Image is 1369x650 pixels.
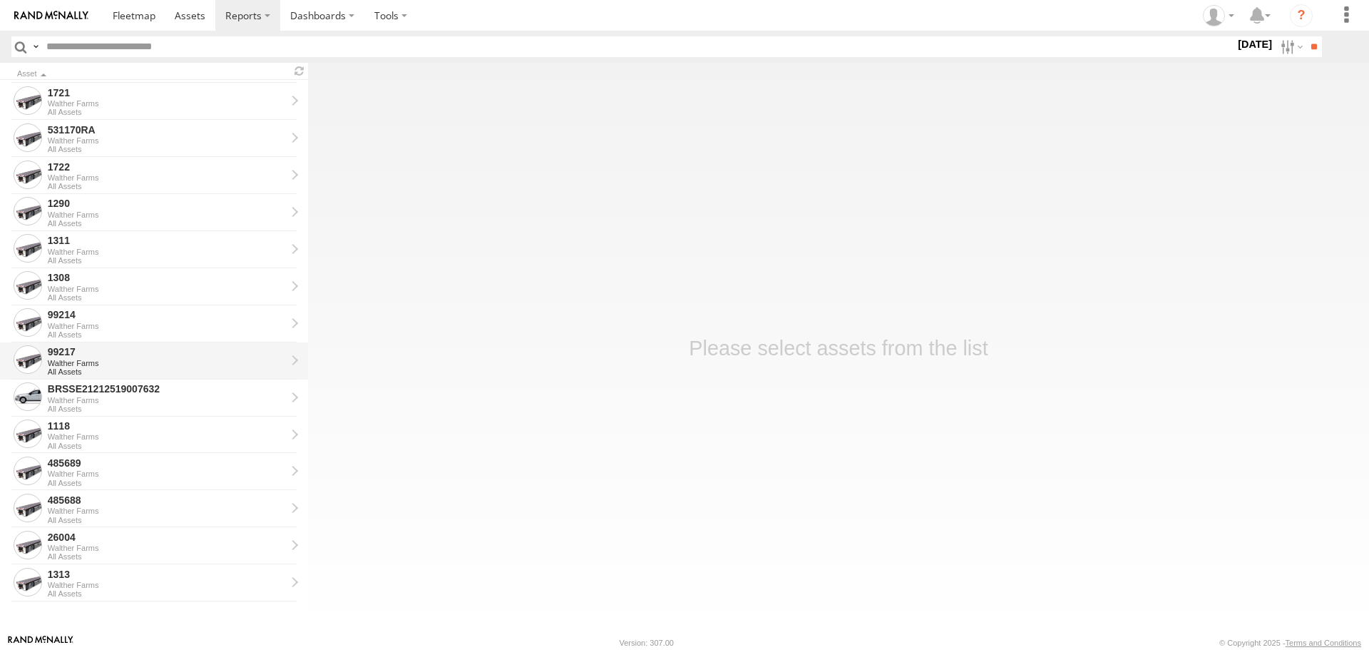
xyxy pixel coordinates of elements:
div: All Assets [48,330,286,339]
div: Jon Shurlow [1198,5,1239,26]
div: All Assets [48,516,286,524]
div: All Assets [48,367,286,376]
i: ? [1290,4,1313,27]
div: All Assets [48,108,286,116]
div: Walther Farms [48,507,286,515]
div: Version: 307.00 [620,639,674,647]
div: 485689 - View Asset History [48,457,286,469]
div: Walther Farms [48,173,286,182]
div: Walther Farms [48,322,286,330]
div: BRSSE21212519007632 - View Asset History [48,382,286,395]
div: Walther Farms [48,99,286,108]
div: 1290 - View Asset History [48,197,286,210]
div: 1308 - View Asset History [48,271,286,284]
div: All Assets [48,479,286,487]
div: Walther Farms [48,432,286,441]
div: 1311 - View Asset History [48,234,286,247]
img: rand-logo.svg [14,11,88,21]
div: All Assets [48,293,286,302]
div: All Assets [48,182,286,191]
a: Visit our Website [8,636,73,650]
label: [DATE] [1235,36,1275,52]
div: 99217 - View Asset History [48,345,286,358]
div: Walther Farms [48,285,286,293]
div: 1722 - View Asset History [48,161,286,173]
div: All Assets [48,589,286,598]
div: All Assets [48,219,286,228]
div: 1118 - View Asset History [48,420,286,432]
div: Walther Farms [48,136,286,145]
div: 1313 - View Asset History [48,568,286,581]
label: Search Query [30,36,41,57]
div: Click to Sort [17,71,285,78]
div: Walther Farms [48,581,286,589]
div: All Assets [48,442,286,450]
div: Walther Farms [48,248,286,256]
span: Refresh [291,64,308,78]
div: All Assets [48,405,286,413]
div: 99214 - View Asset History [48,308,286,321]
div: Walther Farms [48,359,286,367]
a: Terms and Conditions [1286,639,1361,647]
div: Walther Farms [48,469,286,478]
div: Walther Farms [48,210,286,219]
div: © Copyright 2025 - [1219,639,1361,647]
div: 26004 - View Asset History [48,531,286,544]
div: 485688 - View Asset History [48,494,286,507]
div: Walther Farms [48,396,286,405]
div: All Assets [48,256,286,265]
div: 531170RA - View Asset History [48,123,286,136]
div: All Assets [48,145,286,153]
div: Walther Farms [48,544,286,552]
label: Search Filter Options [1275,36,1306,57]
div: All Assets [48,552,286,561]
div: 1721 - View Asset History [48,86,286,99]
